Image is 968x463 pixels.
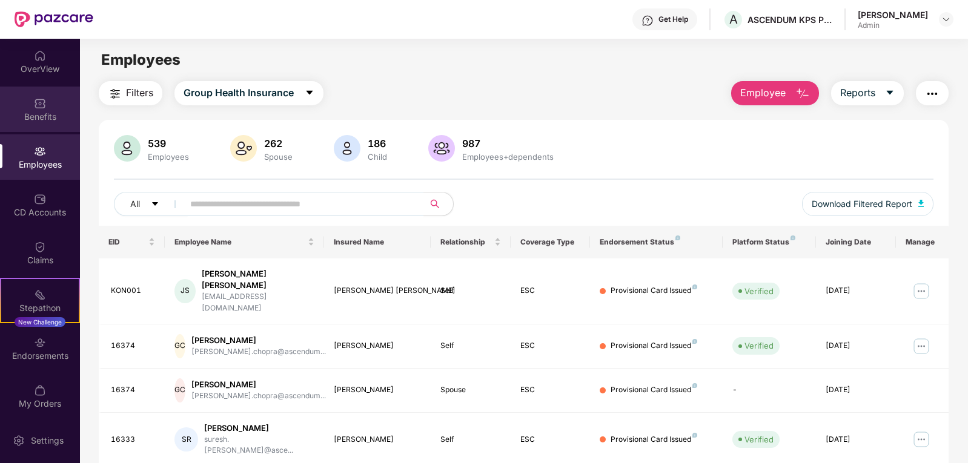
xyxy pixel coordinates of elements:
div: [PERSON_NAME] [334,384,420,396]
img: svg+xml;base64,PHN2ZyB4bWxucz0iaHR0cDovL3d3dy53My5vcmcvMjAwMC9zdmciIHdpZHRoPSI4IiBoZWlnaHQ9IjgiIH... [675,235,680,240]
div: Spouse [440,384,501,396]
img: svg+xml;base64,PHN2ZyBpZD0iRW1wbG95ZWVzIiB4bWxucz0iaHR0cDovL3d3dy53My5vcmcvMjAwMC9zdmciIHdpZHRoPS... [34,145,46,157]
button: Group Health Insurancecaret-down [174,81,323,105]
div: ESC [520,434,581,445]
th: Employee Name [165,226,324,258]
span: Employees [101,51,181,68]
img: svg+xml;base64,PHN2ZyBpZD0iRHJvcGRvd24tMzJ4MzIiIHhtbG5zPSJodHRwOi8vd3d3LnczLm9yZy8yMDAwL3N2ZyIgd2... [941,15,951,24]
div: [DATE] [826,384,886,396]
button: Allcaret-down [114,192,188,216]
div: [PERSON_NAME] [204,422,314,434]
button: Employee [731,81,819,105]
div: [PERSON_NAME] [191,335,326,346]
button: search [423,192,454,216]
div: Verified [744,433,774,445]
img: svg+xml;base64,PHN2ZyB4bWxucz0iaHR0cDovL3d3dy53My5vcmcvMjAwMC9zdmciIHdpZHRoPSIyNCIgaGVpZ2h0PSIyNC... [925,87,940,101]
div: Provisional Card Issued [611,285,697,297]
span: Employee [740,85,786,100]
div: Self [440,434,501,445]
button: Reportscaret-down [831,81,904,105]
img: svg+xml;base64,PHN2ZyBpZD0iQ0RfQWNjb3VudHMiIGRhdGEtbmFtZT0iQ0QgQWNjb3VudHMiIHhtbG5zPSJodHRwOi8vd3... [34,193,46,205]
img: svg+xml;base64,PHN2ZyBpZD0iTXlfT3JkZXJzIiBkYXRhLW5hbWU9Ik15IE9yZGVycyIgeG1sbnM9Imh0dHA6Ly93d3cudz... [34,384,46,396]
div: Employees [145,152,191,162]
th: Relationship [431,226,511,258]
td: - [723,369,816,413]
div: [DATE] [826,340,886,352]
span: caret-down [885,88,895,99]
div: Provisional Card Issued [611,434,697,445]
span: All [130,197,140,211]
img: manageButton [912,430,931,449]
div: Admin [858,21,928,30]
div: [PERSON_NAME].chopra@ascendum... [191,390,326,402]
div: Child [365,152,390,162]
span: caret-down [151,200,159,209]
img: svg+xml;base64,PHN2ZyB4bWxucz0iaHR0cDovL3d3dy53My5vcmcvMjAwMC9zdmciIHdpZHRoPSI4IiBoZWlnaHQ9IjgiIH... [791,235,795,240]
div: Get Help [658,15,688,24]
div: Provisional Card Issued [611,340,697,352]
th: Joining Date [816,226,896,258]
span: A [729,12,738,27]
span: Filters [126,85,153,100]
img: svg+xml;base64,PHN2ZyB4bWxucz0iaHR0cDovL3d3dy53My5vcmcvMjAwMC9zdmciIHdpZHRoPSI4IiBoZWlnaHQ9IjgiIH... [692,284,697,289]
div: SR [174,427,198,452]
span: Employee Name [174,237,305,247]
div: Verified [744,340,774,352]
div: Platform Status [732,237,806,247]
div: [DATE] [826,434,886,445]
img: svg+xml;base64,PHN2ZyB4bWxucz0iaHR0cDovL3d3dy53My5vcmcvMjAwMC9zdmciIHhtbG5zOnhsaW5rPSJodHRwOi8vd3... [114,135,141,162]
img: manageButton [912,281,931,301]
div: [PERSON_NAME] [PERSON_NAME] [202,268,315,291]
th: EID [99,226,165,258]
th: Coverage Type [511,226,591,258]
div: 262 [262,137,295,149]
div: suresh.[PERSON_NAME]@asce... [204,434,314,457]
img: svg+xml;base64,PHN2ZyBpZD0iSG9tZSIgeG1sbnM9Imh0dHA6Ly93d3cudzMub3JnLzIwMDAvc3ZnIiB3aWR0aD0iMjAiIG... [34,50,46,62]
button: Filters [99,81,162,105]
span: Group Health Insurance [184,85,294,100]
div: [EMAIL_ADDRESS][DOMAIN_NAME] [202,291,315,314]
div: [PERSON_NAME] [334,434,420,445]
img: svg+xml;base64,PHN2ZyB4bWxucz0iaHR0cDovL3d3dy53My5vcmcvMjAwMC9zdmciIHdpZHRoPSI4IiBoZWlnaHQ9IjgiIH... [692,339,697,344]
div: 539 [145,137,191,149]
img: svg+xml;base64,PHN2ZyB4bWxucz0iaHR0cDovL3d3dy53My5vcmcvMjAwMC9zdmciIHdpZHRoPSI4IiBoZWlnaHQ9IjgiIH... [692,433,697,438]
div: Provisional Card Issued [611,384,697,396]
div: 16374 [111,384,156,396]
img: svg+xml;base64,PHN2ZyBpZD0iQ2xhaW0iIHhtbG5zPSJodHRwOi8vd3d3LnczLm9yZy8yMDAwL3N2ZyIgd2lkdGg9IjIwIi... [34,241,46,253]
th: Manage [896,226,949,258]
div: Spouse [262,152,295,162]
span: Relationship [440,237,492,247]
div: Self [440,285,501,297]
div: 16333 [111,434,156,445]
img: svg+xml;base64,PHN2ZyB4bWxucz0iaHR0cDovL3d3dy53My5vcmcvMjAwMC9zdmciIHhtbG5zOnhsaW5rPSJodHRwOi8vd3... [334,135,360,162]
div: Self [440,340,501,352]
div: JS [174,279,195,303]
div: [PERSON_NAME] [PERSON_NAME] [334,285,420,297]
img: svg+xml;base64,PHN2ZyB4bWxucz0iaHR0cDovL3d3dy53My5vcmcvMjAwMC9zdmciIHdpZHRoPSI4IiBoZWlnaHQ9IjgiIH... [692,383,697,388]
div: Employees+dependents [460,152,556,162]
div: Stepathon [1,302,79,314]
span: EID [108,237,147,247]
div: ESC [520,285,581,297]
div: [PERSON_NAME] [858,9,928,21]
span: Download Filtered Report [812,197,912,211]
button: Download Filtered Report [802,192,934,216]
img: svg+xml;base64,PHN2ZyBpZD0iU2V0dGluZy0yMHgyMCIgeG1sbnM9Imh0dHA6Ly93d3cudzMub3JnLzIwMDAvc3ZnIiB3aW... [13,435,25,447]
div: Verified [744,285,774,297]
img: svg+xml;base64,PHN2ZyB4bWxucz0iaHR0cDovL3d3dy53My5vcmcvMjAwMC9zdmciIHdpZHRoPSIyNCIgaGVpZ2h0PSIyNC... [108,87,122,101]
div: ASCENDUM KPS PRIVATE LIMITED [748,14,832,25]
span: Reports [840,85,875,100]
div: GC [174,378,185,402]
img: svg+xml;base64,PHN2ZyB4bWxucz0iaHR0cDovL3d3dy53My5vcmcvMjAwMC9zdmciIHhtbG5zOnhsaW5rPSJodHRwOi8vd3... [918,200,924,207]
img: svg+xml;base64,PHN2ZyB4bWxucz0iaHR0cDovL3d3dy53My5vcmcvMjAwMC9zdmciIHhtbG5zOnhsaW5rPSJodHRwOi8vd3... [230,135,257,162]
img: svg+xml;base64,PHN2ZyBpZD0iSGVscC0zMngzMiIgeG1sbnM9Imh0dHA6Ly93d3cudzMub3JnLzIwMDAvc3ZnIiB3aWR0aD... [641,15,654,27]
div: GC [174,334,185,358]
span: search [423,199,447,209]
img: manageButton [912,337,931,356]
div: KON001 [111,285,156,297]
div: [PERSON_NAME] [191,379,326,390]
img: New Pazcare Logo [15,11,93,27]
div: 16374 [111,340,156,352]
div: Settings [27,435,67,447]
span: caret-down [305,88,314,99]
